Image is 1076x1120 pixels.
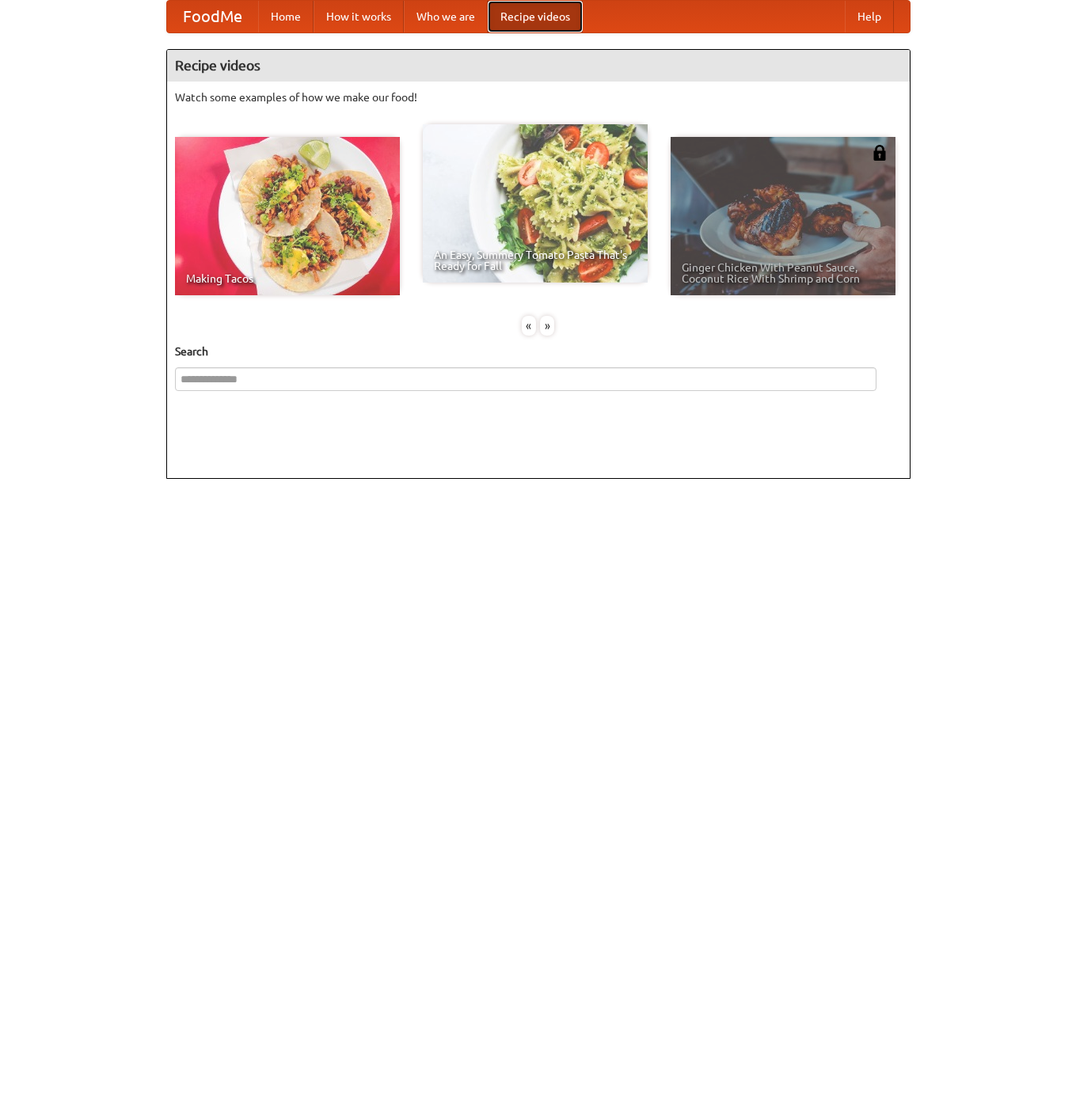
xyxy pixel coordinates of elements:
a: Making Tacos [175,137,400,295]
a: FoodMe [167,1,258,32]
div: » [540,316,554,336]
span: An Easy, Summery Tomato Pasta That's Ready for Fall [434,249,637,271]
a: Help [845,1,894,32]
a: An Easy, Summery Tomato Pasta That's Ready for Fall [423,124,648,283]
div: « [522,316,536,336]
span: Making Tacos [186,273,389,284]
a: How it works [314,1,404,32]
p: Watch some examples of how we make our food! [175,89,902,105]
h4: Recipe videos [167,50,910,82]
a: Who we are [404,1,488,32]
img: 483408.png [872,145,888,161]
a: Recipe videos [488,1,583,32]
h5: Search [175,344,902,359]
a: Home [258,1,314,32]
